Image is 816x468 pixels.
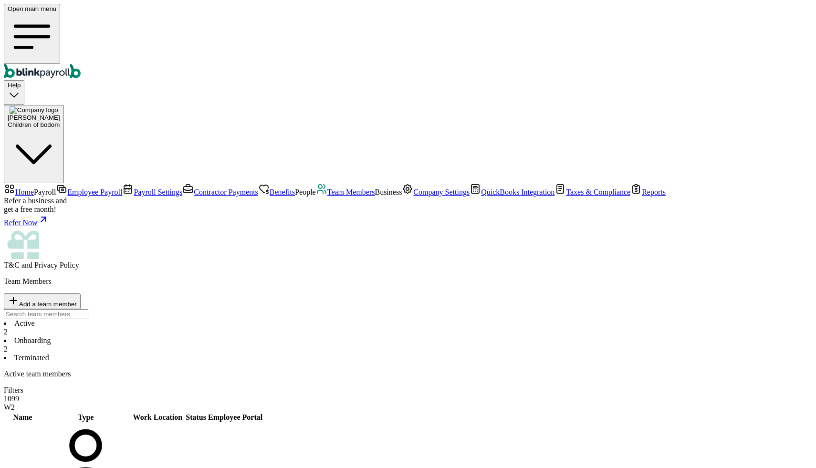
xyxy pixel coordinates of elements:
a: Team Members [316,188,375,196]
a: Taxes & Compliance [554,188,630,196]
nav: Global [4,4,812,80]
span: Reports [642,188,666,196]
span: Add a team member [19,301,77,308]
span: 2 [4,328,8,336]
span: Help [8,82,21,89]
a: Home [4,188,34,196]
span: and [4,261,79,269]
span: Privacy Policy [34,261,79,269]
span: Benefits [270,188,295,196]
div: Children of bodom [8,121,60,128]
span: Home [15,188,34,196]
iframe: Chat Widget [652,365,816,468]
span: Employee Portal [208,413,262,421]
th: Status [185,413,207,422]
span: 1099 [4,395,19,403]
th: Name [5,413,41,422]
a: Payroll Settings [122,188,182,196]
div: Refer a business and get a free month! [4,197,812,214]
button: Help [4,80,24,104]
a: Company Settings [402,188,470,196]
span: Filters [4,386,23,394]
th: Type [42,413,130,422]
a: Refer Now [4,214,812,227]
button: Open main menu [4,4,60,64]
span: W2 [4,403,15,411]
span: [PERSON_NAME] [8,114,60,121]
li: Terminated [4,354,812,362]
span: Team Members [327,188,375,196]
span: Payroll [34,188,56,196]
li: Onboarding [4,336,812,354]
a: Employee Payroll [56,188,122,196]
button: Company logo[PERSON_NAME]Children of bodom [4,105,64,184]
span: T&C [4,261,20,269]
a: Reports [630,188,666,196]
span: Company Settings [413,188,470,196]
span: Employee Payroll [67,188,122,196]
p: Team Members [4,277,812,286]
a: Benefits [258,188,295,196]
li: Active [4,319,812,336]
img: Company logo [10,106,58,114]
p: Active team members [4,370,812,378]
span: Contractor Payments [194,188,258,196]
nav: Sidebar [4,183,812,270]
th: Work Location [131,413,184,422]
span: Business [375,188,402,196]
span: Taxes & Compliance [566,188,630,196]
span: Open main menu [8,5,56,12]
span: 2 [4,345,8,353]
button: Add a team member [4,293,81,309]
a: QuickBooks Integration [470,188,554,196]
span: QuickBooks Integration [481,188,554,196]
span: Payroll Settings [134,188,182,196]
input: TextInput [4,309,88,319]
span: People [295,188,316,196]
a: Contractor Payments [182,188,258,196]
